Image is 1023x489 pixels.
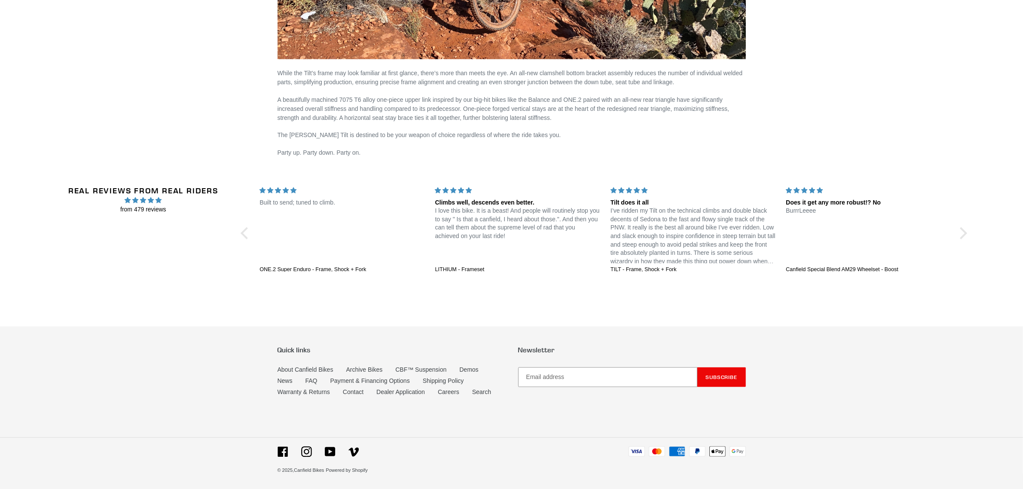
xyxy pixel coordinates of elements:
p: BurrrLeeee [786,207,951,215]
div: 5 stars [786,186,951,195]
p: Quick links [278,346,505,354]
a: Canfield Bikes [294,468,324,473]
a: Canfield Special Blend AM29 Wheelset - Boost [786,266,951,274]
a: About Canfield Bikes [278,366,333,373]
input: Email address [518,367,697,387]
a: LITHIUM - Frameset [435,266,600,274]
span: A beautifully machined 7075 T6 alloy one-piece upper link inspired by our big-hit bikes like the ... [278,96,730,121]
a: Contact [343,388,363,395]
a: Warranty & Returns [278,388,330,395]
a: ONE.2 Super Enduro - Frame, Shock + Fork [260,266,424,274]
a: CBF™ Suspension [395,366,446,373]
h2: Real Reviews from Real Riders [51,186,235,196]
a: Dealer Application [376,388,425,395]
a: Payment & Financing Options [330,377,410,384]
span: 4.96 stars [51,196,235,205]
span: Party up. Party down. Party on. [278,149,361,156]
p: I love this bike. It is a beast! And people will routinely stop you to say " Is that a canfield, ... [435,207,600,240]
p: Newsletter [518,346,746,354]
span: While the Tilt’s frame may look familiar at first glance, there’s more than meets the eye. An all... [278,70,743,86]
div: Climbs well, descends even better. [435,199,600,207]
span: The [PERSON_NAME] Tilt is destined to be your weapon of choice regardless of where the ride takes... [278,131,561,138]
a: Demos [459,366,478,373]
p: I’ve ridden my Tilt on the technical climbs and double black decents of Sedona to the fast and fl... [611,207,776,266]
div: 5 stars [611,186,776,195]
button: Subscribe [697,367,746,387]
a: Archive Bikes [346,366,382,373]
p: Built to send; tuned to climb. [260,199,424,207]
a: FAQ [305,377,318,384]
a: News [278,377,293,384]
a: Search [472,388,491,395]
span: from 479 reviews [51,205,235,214]
a: Shipping Policy [423,377,464,384]
a: Powered by Shopify [326,468,368,473]
div: Tilt does it all [611,199,776,207]
div: 5 stars [435,186,600,195]
span: Subscribe [705,374,738,380]
div: Does it get any more robust!? No [786,199,951,207]
a: TILT - Frame, Shock + Fork [611,266,776,274]
a: Careers [438,388,459,395]
div: 5 stars [260,186,424,195]
small: © 2025, [278,468,324,473]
